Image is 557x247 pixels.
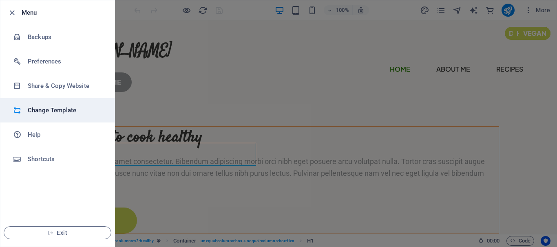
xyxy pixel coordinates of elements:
[28,154,103,164] h6: Shortcuts
[28,81,103,91] h6: Share & Copy Website
[11,230,104,236] span: Exit
[28,32,103,42] h6: Backups
[4,226,111,239] button: Exit
[22,8,108,17] h6: Menu
[0,122,115,147] a: Help
[28,105,103,115] h6: Change Template
[28,130,103,140] h6: Help
[28,57,103,66] h6: Preferences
